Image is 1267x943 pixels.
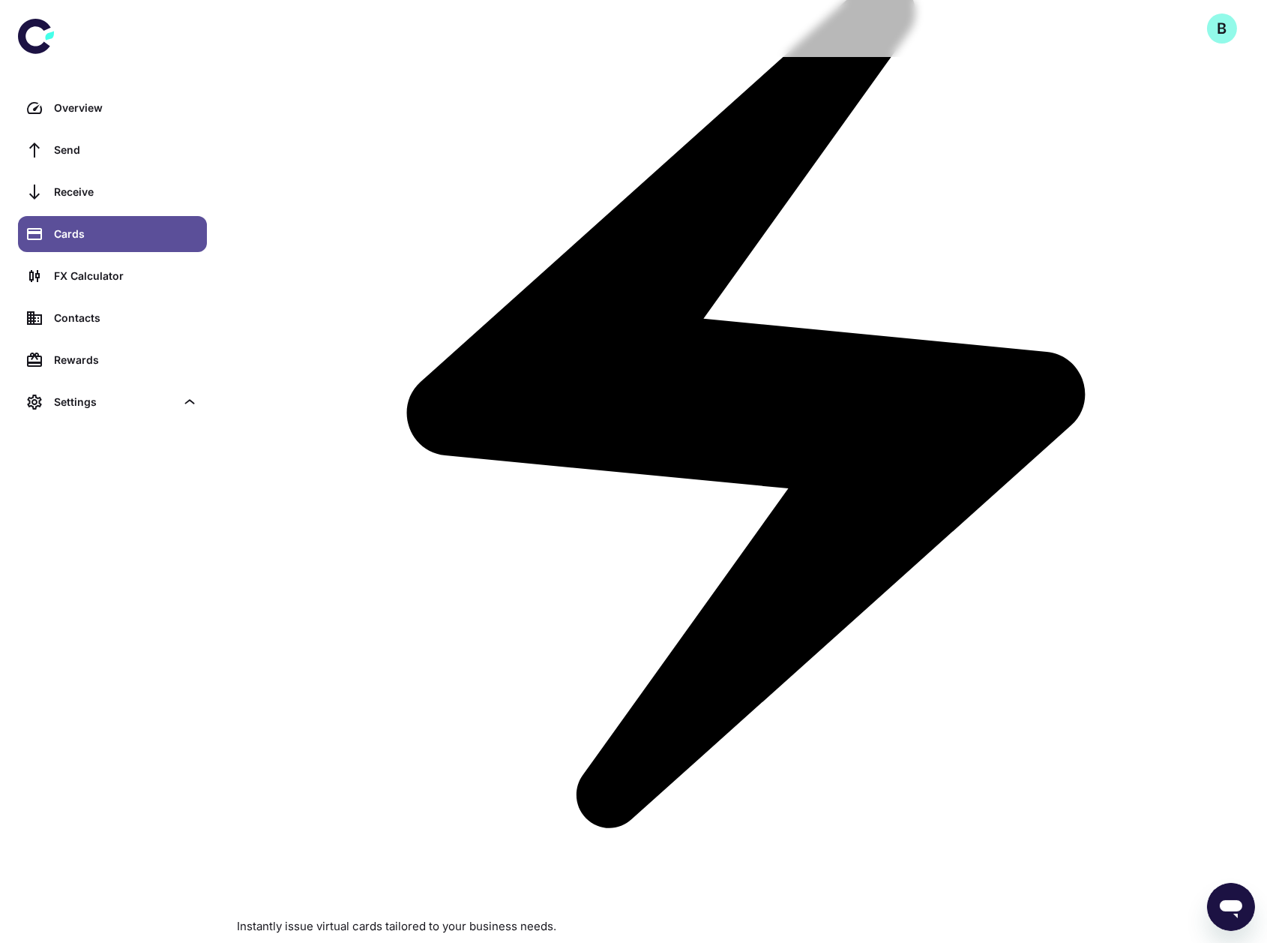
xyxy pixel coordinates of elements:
div: Rewards [54,352,198,368]
div: Overview [54,100,198,116]
div: FX Calculator [54,268,198,284]
a: Send [18,132,207,168]
div: Settings [18,384,207,420]
a: Cards [18,216,207,252]
div: Settings [54,394,175,410]
button: B [1207,14,1237,44]
div: Contacts [54,310,198,326]
a: Receive [18,174,207,210]
a: Overview [18,90,207,126]
p: Instantly issue virtual cards tailored to your business needs. [237,918,1255,935]
iframe: Button to launch messaging window [1207,883,1255,931]
div: Send [54,142,198,158]
div: Receive [54,184,198,200]
a: Rewards [18,342,207,378]
a: FX Calculator [18,258,207,294]
a: Contacts [18,300,207,336]
div: Cards [54,226,198,242]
